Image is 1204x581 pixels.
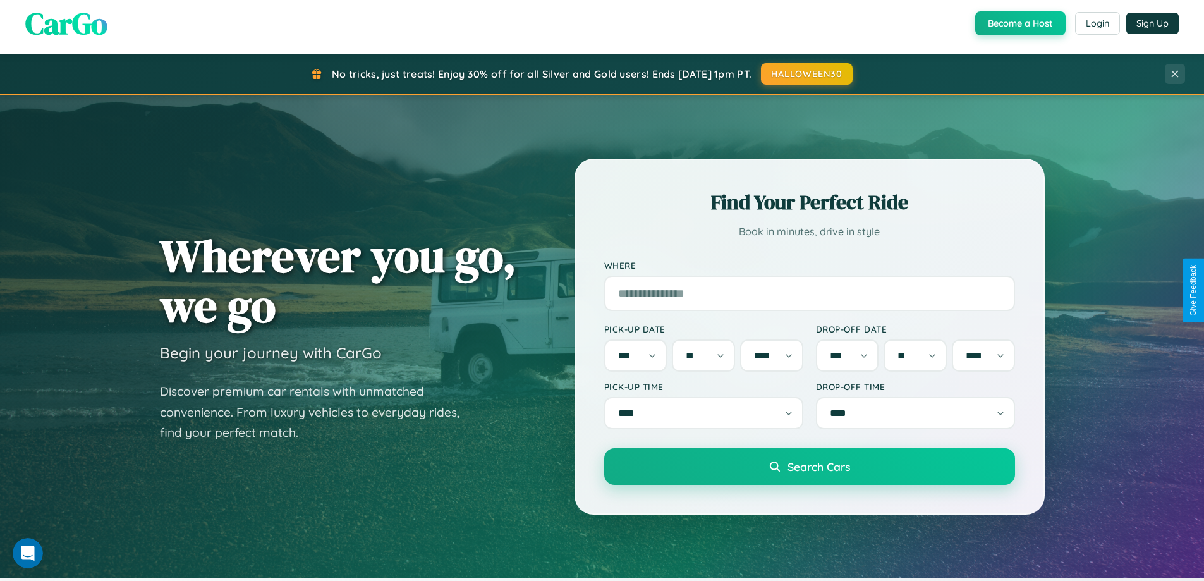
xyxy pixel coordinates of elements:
button: Login [1075,12,1120,35]
button: Become a Host [975,11,1066,35]
label: Drop-off Time [816,381,1015,392]
p: Discover premium car rentals with unmatched convenience. From luxury vehicles to everyday rides, ... [160,381,476,443]
span: CarGo [25,3,107,44]
h2: Find Your Perfect Ride [604,188,1015,216]
label: Drop-off Date [816,324,1015,334]
p: Book in minutes, drive in style [604,223,1015,241]
span: Search Cars [787,460,850,474]
label: Pick-up Time [604,381,803,392]
button: HALLOWEEN30 [761,63,853,85]
h3: Begin your journey with CarGo [160,343,382,362]
span: No tricks, just treats! Enjoy 30% off for all Silver and Gold users! Ends [DATE] 1pm PT. [332,68,751,80]
button: Sign Up [1126,13,1179,34]
label: Where [604,260,1015,271]
div: Give Feedback [1189,265,1198,316]
h1: Wherever you go, we go [160,231,516,331]
button: Search Cars [604,448,1015,485]
iframe: Intercom live chat [13,538,43,568]
label: Pick-up Date [604,324,803,334]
